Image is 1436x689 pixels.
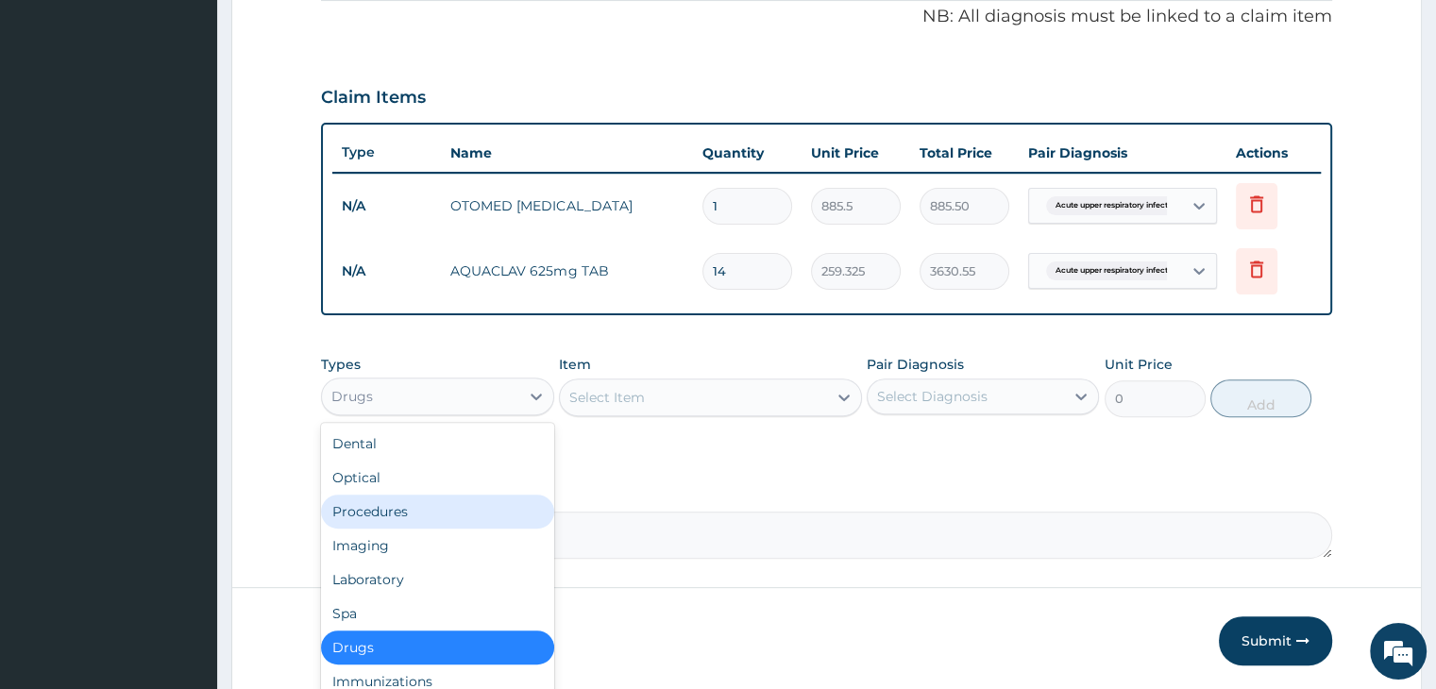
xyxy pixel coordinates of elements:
[332,189,441,224] td: N/A
[321,427,553,461] div: Dental
[1046,196,1183,215] span: Acute upper respiratory infect...
[1019,134,1226,172] th: Pair Diagnosis
[321,563,553,597] div: Laboratory
[332,254,441,289] td: N/A
[110,218,261,409] span: We're online!
[1219,616,1332,665] button: Submit
[693,134,802,172] th: Quantity
[802,134,910,172] th: Unit Price
[321,630,553,664] div: Drugs
[441,187,692,225] td: OTOMED [MEDICAL_DATA]
[559,355,591,374] label: Item
[910,134,1019,172] th: Total Price
[321,597,553,630] div: Spa
[9,476,360,542] textarea: Type your message and hit 'Enter'
[35,94,76,142] img: d_794563401_company_1708531726252_794563401
[1105,355,1173,374] label: Unit Price
[1210,379,1311,417] button: Add
[321,5,1331,29] p: NB: All diagnosis must be linked to a claim item
[98,106,317,130] div: Chat with us now
[1046,261,1183,280] span: Acute upper respiratory infect...
[1226,134,1321,172] th: Actions
[321,529,553,563] div: Imaging
[321,495,553,529] div: Procedures
[877,387,988,406] div: Select Diagnosis
[867,355,964,374] label: Pair Diagnosis
[321,461,553,495] div: Optical
[321,88,426,109] h3: Claim Items
[441,134,692,172] th: Name
[331,387,373,406] div: Drugs
[441,252,692,290] td: AQUACLAV 625mg TAB
[569,388,645,407] div: Select Item
[321,485,1331,501] label: Comment
[332,135,441,170] th: Type
[321,357,361,373] label: Types
[310,9,355,55] div: Minimize live chat window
